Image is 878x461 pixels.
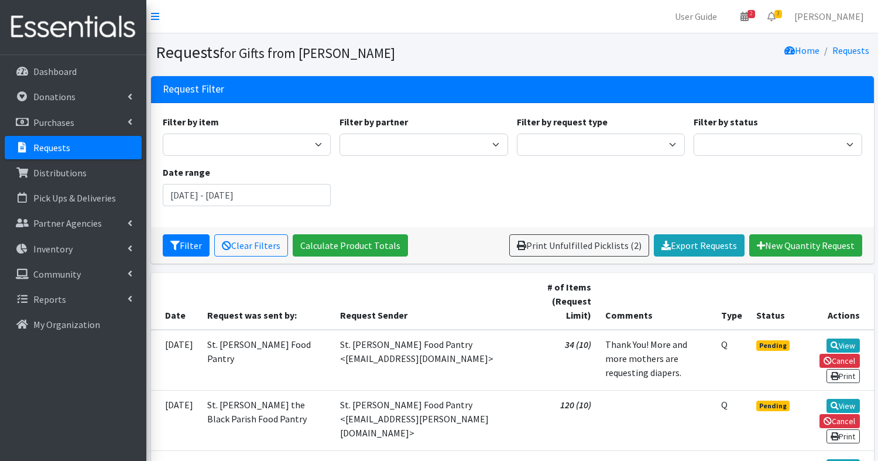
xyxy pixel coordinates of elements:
th: Comments [598,273,714,330]
a: Requests [832,45,869,56]
p: Distributions [33,167,87,179]
td: [DATE] [151,390,200,450]
a: Dashboard [5,60,142,83]
a: View [826,339,860,353]
label: Filter by partner [339,115,408,129]
a: User Guide [666,5,726,28]
td: 120 (10) [524,390,598,450]
p: Reports [33,293,66,305]
small: for Gifts from [PERSON_NAME] [220,45,395,62]
button: Filter [163,234,210,257]
p: My Organization [33,319,100,330]
th: Status [749,273,798,330]
p: Requests [33,142,70,153]
a: View [826,399,860,413]
a: Print Unfulfilled Picklists (2) [509,234,649,257]
a: Requests [5,136,142,159]
input: January 1, 2011 - December 31, 2011 [163,184,331,206]
a: Cancel [819,414,860,428]
span: Pending [756,401,790,411]
a: [PERSON_NAME] [785,5,873,28]
label: Filter by request type [517,115,608,129]
td: St. [PERSON_NAME] the Black Parish Food Pantry [200,390,333,450]
td: 34 (10) [524,330,598,391]
th: # of Items (Request Limit) [524,273,598,330]
span: Pending [756,340,790,351]
a: Print [826,429,860,443]
a: New Quantity Request [749,234,862,257]
a: Pick Ups & Deliveries [5,186,142,210]
p: Purchases [33,117,74,128]
span: 2 [747,10,755,18]
label: Filter by status [694,115,758,129]
a: Print [826,369,860,383]
h3: Request Filter [163,83,224,95]
a: Export Requests [654,234,745,257]
h1: Requests [156,42,508,63]
th: Type [714,273,749,330]
a: Inventory [5,237,142,261]
a: Purchases [5,111,142,134]
a: Partner Agencies [5,211,142,235]
abbr: Quantity [721,339,728,350]
td: [DATE] [151,330,200,391]
label: Filter by item [163,115,219,129]
p: Donations [33,91,76,103]
a: 3 [758,5,785,28]
th: Request was sent by: [200,273,333,330]
span: 3 [774,10,782,18]
a: My Organization [5,313,142,336]
a: Distributions [5,161,142,185]
p: Dashboard [33,66,77,77]
th: Date [151,273,200,330]
a: Cancel [819,354,860,368]
th: Request Sender [333,273,524,330]
td: Thank You! More and more mothers are requesting diapers. [598,330,714,391]
p: Partner Agencies [33,217,102,229]
p: Inventory [33,243,73,255]
p: Pick Ups & Deliveries [33,192,116,204]
p: Community [33,268,81,280]
a: Community [5,262,142,286]
abbr: Quantity [721,399,728,411]
th: Actions [798,273,874,330]
td: St. [PERSON_NAME] Food Pantry <[EMAIL_ADDRESS][DOMAIN_NAME]> [333,330,524,391]
label: Date range [163,165,210,179]
a: Donations [5,85,142,108]
td: St. [PERSON_NAME] Food Pantry <[EMAIL_ADDRESS][PERSON_NAME][DOMAIN_NAME]> [333,390,524,450]
a: 2 [731,5,758,28]
td: St. [PERSON_NAME] Food Pantry [200,330,333,391]
img: HumanEssentials [5,8,142,47]
a: Home [784,45,819,56]
a: Reports [5,288,142,311]
a: Calculate Product Totals [293,234,408,257]
a: Clear Filters [214,234,288,257]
